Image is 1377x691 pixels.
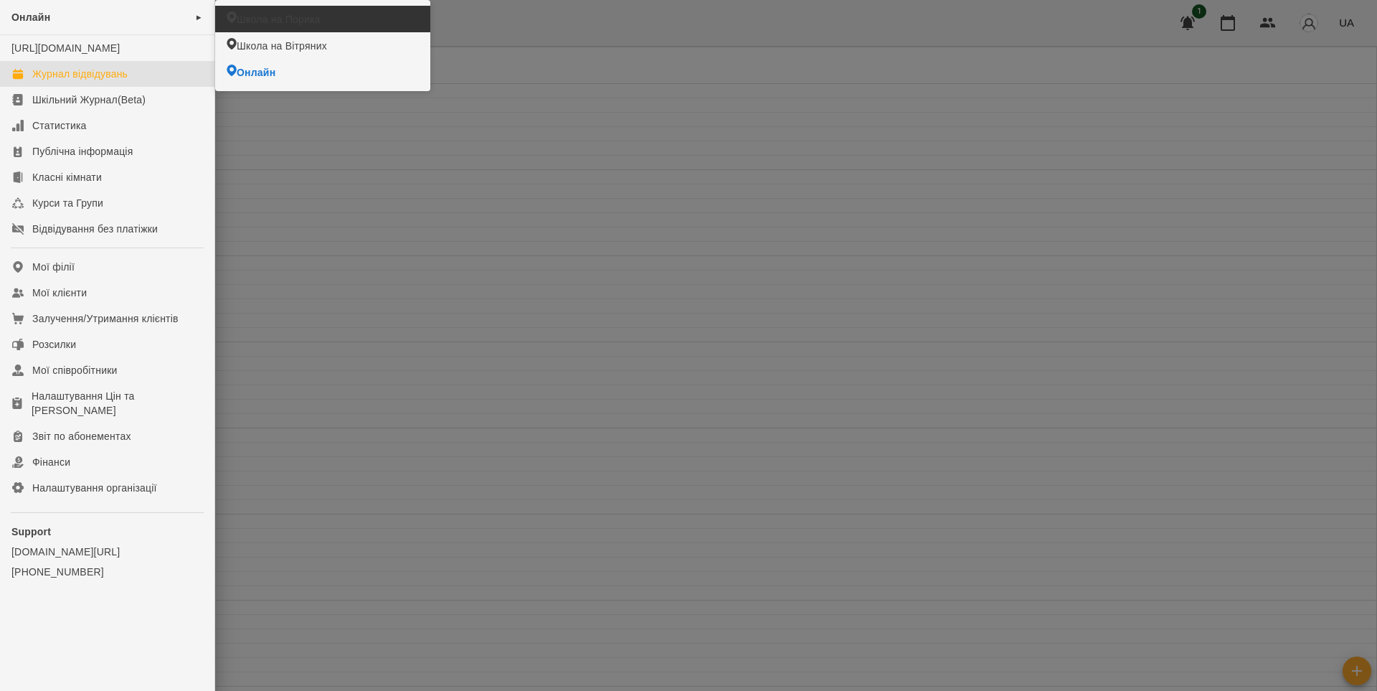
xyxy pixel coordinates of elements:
span: Школа на Вітряних [237,39,327,53]
div: Класні кімнати [32,170,102,184]
div: Залучення/Утримання клієнтів [32,311,179,326]
div: Курси та Групи [32,196,103,210]
div: Мої співробітники [32,363,118,377]
span: Школа на Порика [237,12,321,27]
div: Статистика [32,118,87,133]
div: Розсилки [32,337,76,352]
a: [URL][DOMAIN_NAME] [11,42,120,54]
span: Онлайн [11,11,50,23]
div: Налаштування Цін та [PERSON_NAME] [32,389,203,418]
div: Мої філії [32,260,75,274]
span: ► [195,11,203,23]
div: Налаштування організації [32,481,157,495]
div: Звіт по абонементах [32,429,131,443]
div: Журнал відвідувань [32,67,128,81]
p: Support [11,525,203,539]
span: Онлайн [237,65,275,80]
div: Фінанси [32,455,70,469]
div: Відвідування без платіжки [32,222,158,236]
div: Шкільний Журнал(Beta) [32,93,146,107]
a: [PHONE_NUMBER] [11,565,203,579]
a: [DOMAIN_NAME][URL] [11,545,203,559]
div: Мої клієнти [32,286,87,300]
div: Публічна інформація [32,144,133,159]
